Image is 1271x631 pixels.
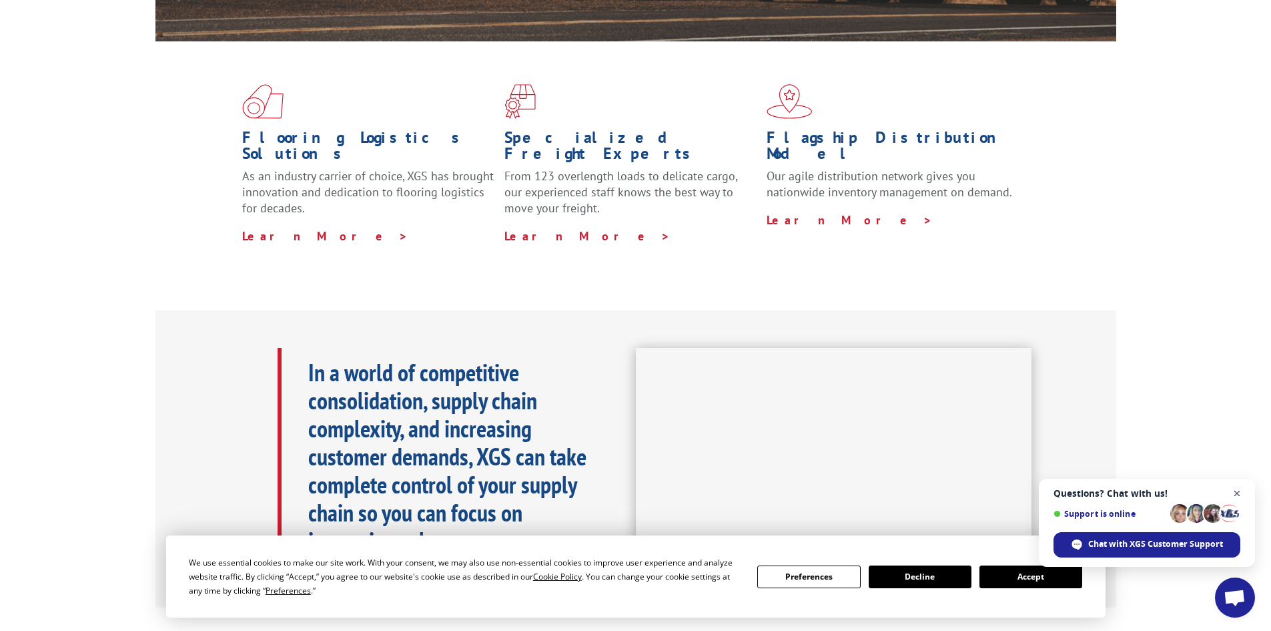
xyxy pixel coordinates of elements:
a: Learn More > [767,212,933,228]
span: Chat with XGS Customer Support [1088,538,1223,550]
span: Support is online [1053,509,1166,519]
h1: Specialized Freight Experts [504,130,757,168]
span: Questions? Chat with us! [1053,488,1240,499]
span: Cookie Policy [533,571,582,582]
img: xgs-icon-total-supply-chain-intelligence-red [242,84,284,119]
span: Preferences [266,585,311,596]
h1: Flooring Logistics Solutions [242,130,494,168]
img: xgs-icon-focused-on-flooring-red [504,84,536,119]
a: Open chat [1215,578,1255,618]
a: Learn More > [242,228,408,244]
button: Decline [869,566,971,588]
div: We use essential cookies to make our site work. With your consent, we may also use non-essential ... [189,556,741,598]
b: In a world of competitive consolidation, supply chain complexity, and increasing customer demands... [308,357,586,556]
div: Cookie Consent Prompt [166,536,1106,618]
button: Accept [979,566,1082,588]
span: Our agile distribution network gives you nationwide inventory management on demand. [767,168,1012,200]
span: Chat with XGS Customer Support [1053,532,1240,558]
span: As an industry carrier of choice, XGS has brought innovation and dedication to flooring logistics... [242,168,494,216]
img: xgs-icon-flagship-distribution-model-red [767,84,813,119]
h1: Flagship Distribution Model [767,130,1019,168]
a: Learn More > [504,228,671,244]
iframe: XGS Logistics Solutions [636,348,1031,571]
button: Preferences [757,566,860,588]
p: From 123 overlength loads to delicate cargo, our experienced staff knows the best way to move you... [504,168,757,228]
